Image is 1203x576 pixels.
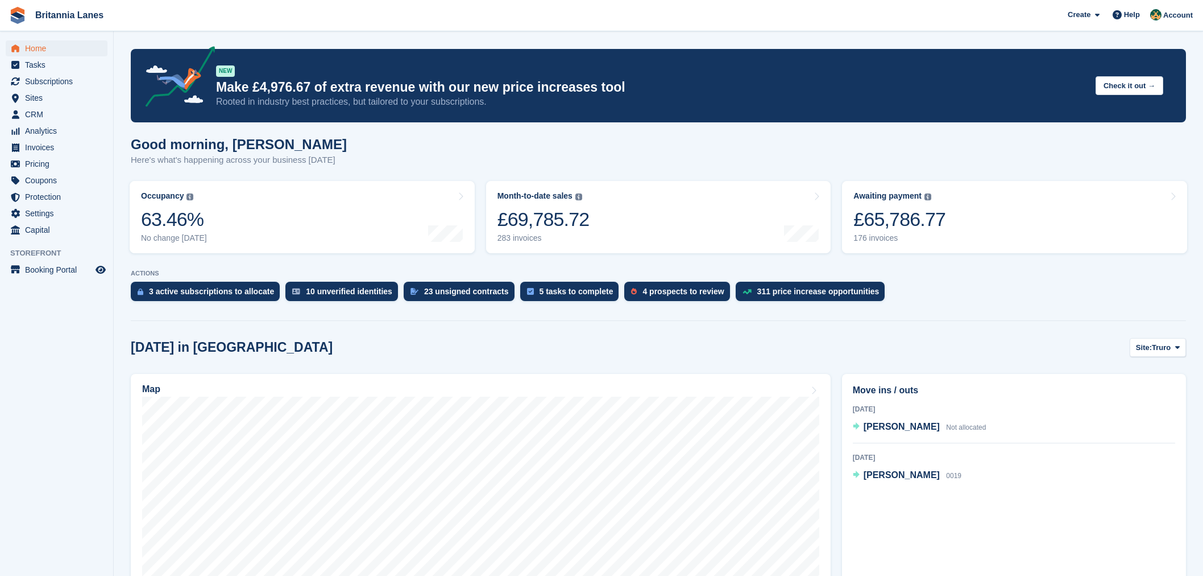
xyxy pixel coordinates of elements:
a: 311 price increase opportunities [736,282,891,307]
a: menu [6,189,107,205]
img: price-adjustments-announcement-icon-8257ccfd72463d97f412b2fc003d46551f7dbcb40ab6d574587a9cd5c0d94... [136,46,215,111]
span: CRM [25,106,93,122]
div: 10 unverified identities [306,287,392,296]
img: verify_identity-adf6edd0f0f0b5bbfe63781bf79b02c33cf7c696d77639b501bdc392416b5a36.svg [292,288,300,295]
span: Booking Portal [25,262,93,278]
div: Occupancy [141,191,184,201]
div: 5 tasks to complete [540,287,613,296]
span: Coupons [25,172,93,188]
div: Month-to-date sales [497,191,573,201]
span: Subscriptions [25,73,93,89]
span: Analytics [25,123,93,139]
a: menu [6,262,107,278]
span: Sites [25,90,93,106]
div: [DATE] [853,404,1175,414]
div: Awaiting payment [853,191,922,201]
p: Here's what's happening across your business [DATE] [131,154,347,167]
img: icon-info-grey-7440780725fd019a000dd9b08b2336e03edf1995a4989e88bcd33f0948082b44.svg [186,194,193,200]
img: task-75834270c22a3079a89374b754ae025e5fb1db73e45f91037f5363f120a921f8.svg [527,288,534,295]
div: No change [DATE] [141,233,207,243]
h2: Move ins / outs [853,384,1175,397]
a: menu [6,172,107,188]
a: 3 active subscriptions to allocate [131,282,285,307]
a: menu [6,156,107,172]
a: menu [6,139,107,155]
a: [PERSON_NAME] Not allocated [853,420,986,435]
p: Rooted in industry best practices, but tailored to your subscriptions. [216,96,1086,108]
img: icon-info-grey-7440780725fd019a000dd9b08b2336e03edf1995a4989e88bcd33f0948082b44.svg [924,194,931,200]
span: Capital [25,222,93,238]
span: Pricing [25,156,93,172]
span: [PERSON_NAME] [864,422,940,431]
div: 283 invoices [497,233,590,243]
span: [PERSON_NAME] [864,470,940,480]
h2: Map [142,384,160,394]
span: Truro [1152,342,1171,353]
span: Invoices [25,139,93,155]
a: [PERSON_NAME] 0019 [853,468,961,483]
p: ACTIONS [131,270,1186,277]
span: Create [1068,9,1090,20]
a: Britannia Lanes [31,6,108,24]
a: 5 tasks to complete [520,282,625,307]
img: icon-info-grey-7440780725fd019a000dd9b08b2336e03edf1995a4989e88bcd33f0948082b44.svg [575,194,582,200]
img: stora-icon-8386f47178a22dfd0bd8f6a31ec36ba5ce8667c1dd55bd0f319d3a0aa187defe.svg [9,7,26,24]
div: NEW [216,65,235,77]
img: price_increase_opportunities-93ffe204e8149a01c8c9dc8f82e8f89637d9d84a8eef4429ea346261dce0b2c0.svg [742,289,752,294]
img: active_subscription_to_allocate_icon-d502201f5373d7db506a760aba3b589e785aa758c864c3986d89f69b8ff3... [138,288,143,295]
span: Account [1163,10,1193,21]
span: Home [25,40,93,56]
a: menu [6,73,107,89]
span: Not allocated [946,423,986,431]
div: 4 prospects to review [642,287,724,296]
img: Nathan Kellow [1150,9,1161,20]
div: 311 price increase opportunities [757,287,880,296]
span: Storefront [10,248,113,259]
a: menu [6,57,107,73]
a: 4 prospects to review [624,282,735,307]
span: 0019 [946,472,961,480]
a: menu [6,90,107,106]
a: menu [6,40,107,56]
a: Preview store [94,263,107,277]
a: 23 unsigned contracts [404,282,520,307]
div: 3 active subscriptions to allocate [149,287,274,296]
a: Month-to-date sales £69,785.72 283 invoices [486,181,831,253]
h2: [DATE] in [GEOGRAPHIC_DATA] [131,340,333,355]
button: Site: Truro [1130,338,1186,357]
a: Awaiting payment £65,786.77 176 invoices [842,181,1187,253]
a: menu [6,123,107,139]
a: 10 unverified identities [285,282,404,307]
button: Check it out → [1096,76,1163,95]
img: prospect-51fa495bee0391a8d652442698ab0144808aea92771e9ea1ae160a38d050c398.svg [631,288,637,295]
div: £69,785.72 [497,208,590,231]
span: Settings [25,205,93,221]
a: Occupancy 63.46% No change [DATE] [130,181,475,253]
div: 63.46% [141,208,207,231]
div: [DATE] [853,452,1175,463]
span: Tasks [25,57,93,73]
p: Make £4,976.67 of extra revenue with our new price increases tool [216,79,1086,96]
div: 176 invoices [853,233,945,243]
a: menu [6,222,107,238]
h1: Good morning, [PERSON_NAME] [131,137,347,152]
a: menu [6,106,107,122]
span: Protection [25,189,93,205]
span: Site: [1136,342,1152,353]
div: £65,786.77 [853,208,945,231]
div: 23 unsigned contracts [424,287,509,296]
img: contract_signature_icon-13c848040528278c33f63329250d36e43548de30e8caae1d1a13099fd9432cc5.svg [410,288,418,295]
span: Help [1124,9,1140,20]
a: menu [6,205,107,221]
